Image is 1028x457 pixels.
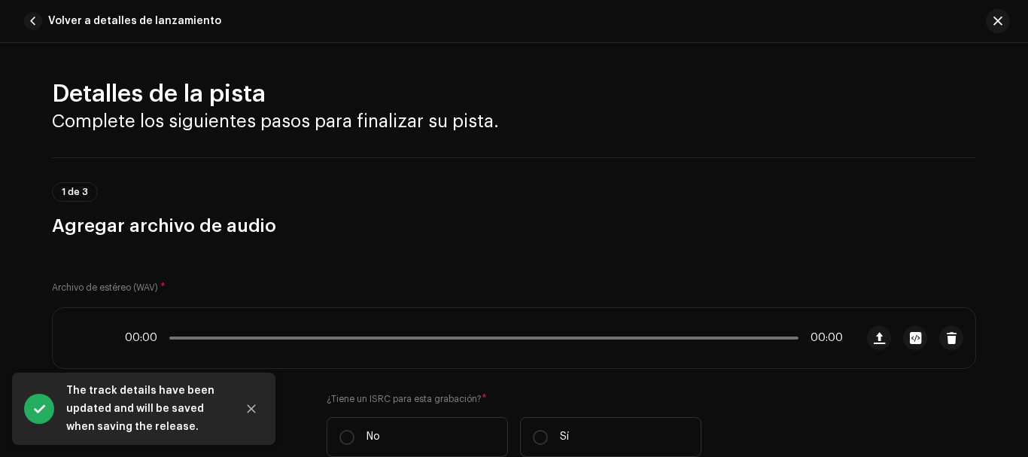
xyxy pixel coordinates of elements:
[52,214,976,238] h3: Agregar archivo de audio
[560,429,569,445] p: Sí
[52,79,976,109] h2: Detalles de la pista
[52,109,976,133] h3: Complete los siguientes pasos para finalizar su pista.
[236,394,266,424] button: Close
[804,332,843,344] span: 00:00
[327,393,701,405] label: ¿Tiene un ISRC para esta grabación?
[366,429,380,445] p: No
[66,382,224,436] div: The track details have been updated and will be saved when saving the release.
